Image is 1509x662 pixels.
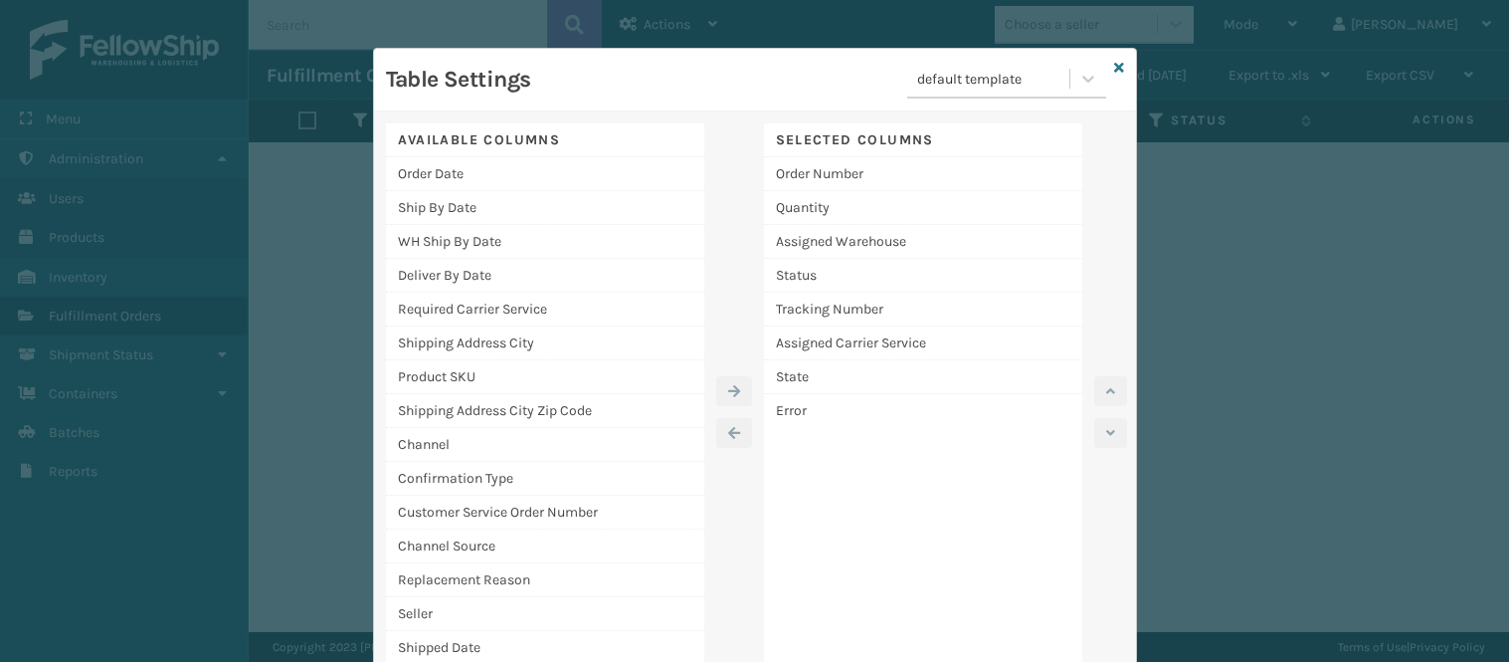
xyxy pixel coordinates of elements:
div: Confirmation Type [386,462,704,496]
div: Assigned Carrier Service [764,327,1082,360]
div: Order Date [386,157,704,191]
div: Assigned Warehouse [764,225,1082,259]
div: Shipping Address City [386,327,704,360]
div: Quantity [764,191,1082,225]
div: Product SKU [386,360,704,394]
div: Tracking Number [764,293,1082,327]
div: Order Number [764,157,1082,191]
div: WH Ship By Date [386,225,704,259]
div: State [764,360,1082,394]
div: Selected Columns [764,123,1082,157]
div: default template [917,69,1071,90]
div: Status [764,259,1082,293]
div: Deliver By Date [386,259,704,293]
div: Channel [386,428,704,462]
div: Channel Source [386,530,704,563]
div: Customer Service Order Number [386,496,704,530]
div: Required Carrier Service [386,293,704,327]
div: Ship By Date [386,191,704,225]
div: Shipping Address City Zip Code [386,394,704,428]
div: Error [764,394,1082,427]
h3: Table Settings [386,65,531,95]
div: Replacement Reason [386,563,704,597]
div: Seller [386,597,704,631]
div: Available Columns [386,123,704,157]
